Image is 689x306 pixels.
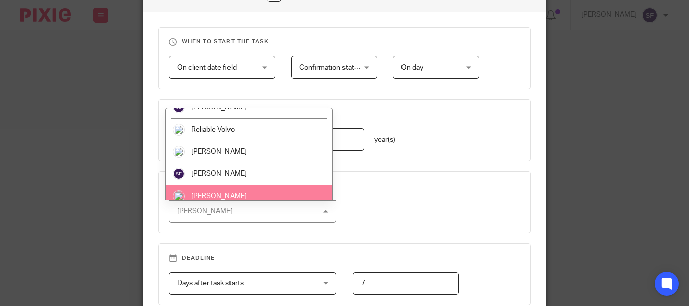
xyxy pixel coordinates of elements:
span: year(s) [374,136,395,143]
span: Days after task starts [177,280,244,287]
img: smiley%20circle%20sean.png [173,190,185,202]
span: Confirmation statement date [299,64,390,71]
span: Reliable Volvo [191,126,235,133]
span: [PERSON_NAME] [191,104,247,111]
span: On day [401,64,423,71]
span: [PERSON_NAME] [191,193,247,200]
img: Diverso%20logo.png [173,124,185,136]
h3: Default assignee [169,182,520,190]
span: [PERSON_NAME] [191,148,247,155]
h3: Deadline [169,254,520,262]
span: On client date field [177,64,237,71]
h3: Task recurrence [169,110,520,118]
span: [PERSON_NAME] [191,170,247,177]
h3: When to start the task [169,38,520,46]
img: Screenshot_20210707-064720_Facebook.jpg [173,146,185,158]
img: svg%3E [173,168,185,180]
div: [PERSON_NAME] [177,208,233,215]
